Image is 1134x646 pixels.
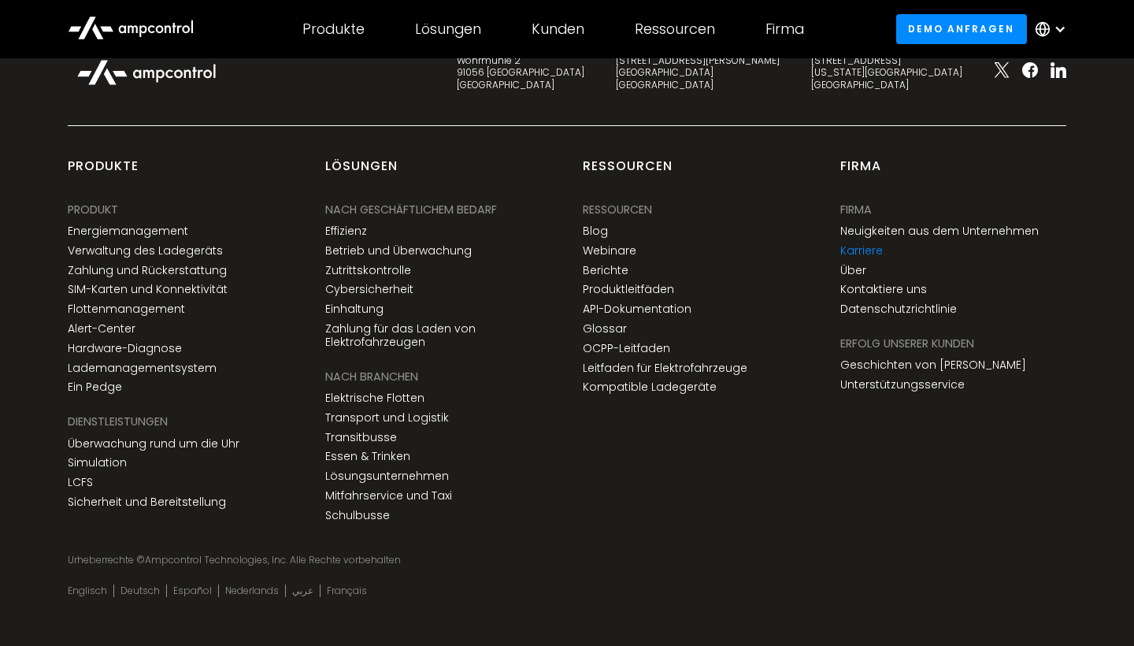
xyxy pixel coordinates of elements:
[302,20,365,38] div: Produkte
[68,362,217,375] a: Lademanagementsystem
[532,20,584,38] div: Kunden
[583,283,674,296] a: Produktleitfäden
[225,585,279,597] a: Nederlands
[840,158,881,187] div: Firma
[68,456,127,470] a: Simulation
[68,225,188,238] a: Energiemanagement
[68,158,139,187] div: Produkte
[325,392,424,405] a: Elektrische Flotten
[583,342,670,355] a: OCPP-Leitfaden
[840,283,927,296] a: Kontaktiere uns
[68,201,118,218] div: PRODUKT
[583,381,717,394] a: Kompatible Ladegeräte
[325,264,411,277] a: Zutrittskontrolle
[325,244,472,258] a: Betrieb und Überwachung
[811,54,962,91] div: [STREET_ADDRESS] [US_STATE][GEOGRAPHIC_DATA] [GEOGRAPHIC_DATA]
[325,158,398,187] div: Lösungen
[840,201,872,218] div: Firma
[325,470,449,483] a: Lösungsunternehmen
[68,51,225,94] img: Ampcontrol Logo
[583,201,652,218] div: Ressourcen
[68,303,185,316] a: Flottenmanagement
[583,244,636,258] a: Webinare
[840,358,1026,372] a: Geschichten von [PERSON_NAME]
[325,303,384,316] a: Einhaltung
[325,450,410,463] a: Essen & Trinken
[583,158,673,187] div: Ressourcen
[415,20,481,38] div: Lösungen
[68,264,227,277] a: Zahlung und Rückerstattung
[173,585,212,597] a: Español
[840,225,1039,238] a: Neuigkeiten aus dem Unternehmen
[840,303,957,316] a: Datenschutzrichtlinie
[68,437,239,451] a: Überwachung rund um die Uhr
[765,20,804,38] div: Firma
[325,283,413,296] a: Cybersicherheit
[68,413,168,430] div: DIENSTLEISTUNGEN
[896,14,1027,43] a: Demo anfragen
[68,322,135,336] a: Alert-Center
[635,20,715,38] div: Ressourcen
[583,362,747,375] a: Leitfaden für Elektrofahrzeuge
[616,54,780,91] div: [STREET_ADDRESS][PERSON_NAME] [GEOGRAPHIC_DATA] [GEOGRAPHIC_DATA]
[325,368,418,385] div: NACH BRANCHEN
[325,431,397,444] a: Transitbusse
[68,244,223,258] a: Verwaltung des Ladegeräts
[68,342,182,355] a: Hardware-Diagnose
[325,225,367,238] a: Effizienz
[840,244,883,258] a: Karriere
[583,303,691,316] a: API-Dokumentation
[583,264,628,277] a: Berichte
[68,283,228,296] a: SIM-Karten und Konnektivität
[325,201,497,218] div: NACH GESCHÄFTLICHEM BEDARF
[325,509,390,522] a: Schulbusse
[325,322,551,349] a: Zahlung für das Laden von Elektrofahrzeugen
[327,585,367,597] a: Français
[120,585,160,597] a: Deutsch
[840,335,974,352] div: Erfolg unserer Kunden
[583,225,608,238] a: Blog
[68,554,1065,566] div: Urheberrechte © Ampcontrol Technologies, Inc. Alle Rechte vorbehalten
[68,381,122,394] a: Ein Pedge
[68,476,93,489] a: LCFS
[457,54,584,91] div: Wöhrmühle 2 91056 [GEOGRAPHIC_DATA] [GEOGRAPHIC_DATA]
[840,378,965,392] a: Unterstützungsservice
[68,585,107,597] a: Englisch
[68,496,226,509] a: Sicherheit und Bereitstellung
[325,411,449,425] a: Transport und Logistik
[840,264,866,277] a: Über
[583,322,627,336] a: Glossar
[325,489,452,503] a: Mitfahrservice und Taxi
[292,585,313,597] a: عربي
